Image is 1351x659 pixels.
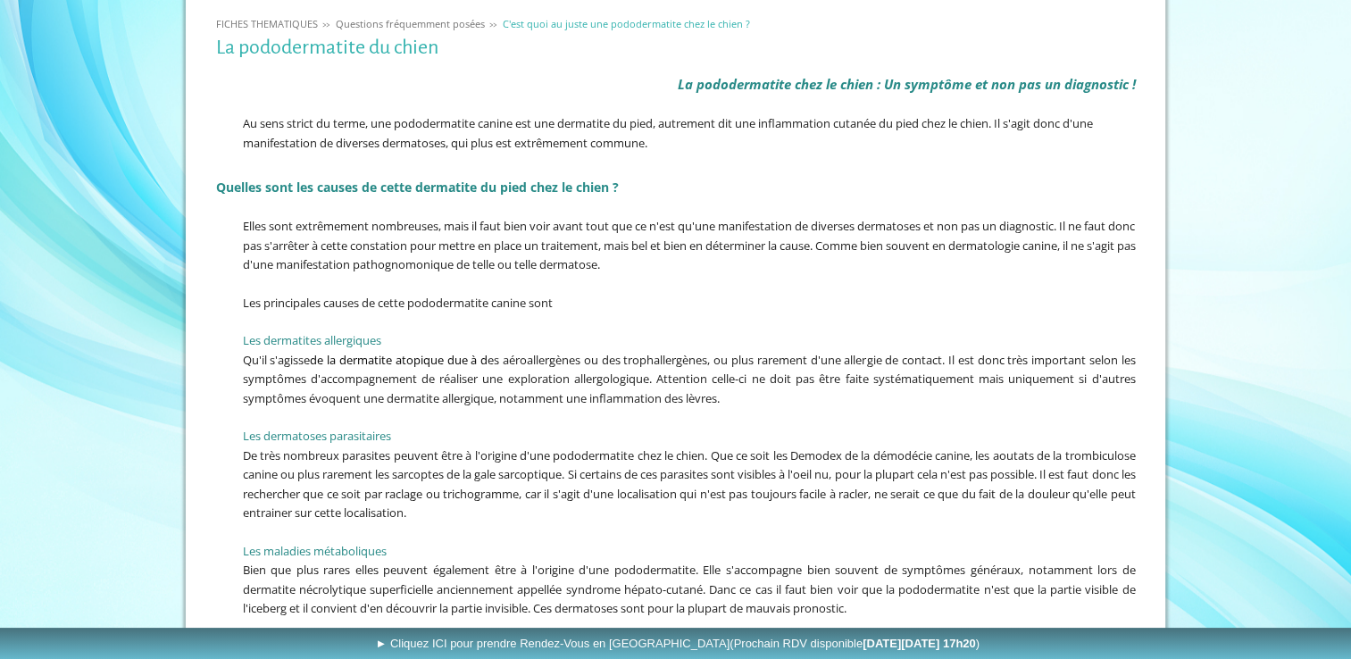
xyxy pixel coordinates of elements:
em: La pododermatite chez le chien : Un symptôme et non pas un diagnostic ! [678,75,1136,93]
span: Quelles sont les cau ez le chien ? [216,179,619,196]
a: dermatite atopique [339,352,444,368]
span: C'est quoi au juste une pododermatite chez le chien ? [503,17,750,30]
span: (Prochain RDV disponible ) [730,637,980,650]
span: Au sens strict du terme, une pododermatite canine est une dermatite du pied, autrement dit une in... [243,115,1093,151]
span: Les maladies métaboliques [243,543,387,559]
span: due à d [447,352,488,368]
span: Les principales causes de cette pododermatite canine sont [243,295,553,311]
b: [DATE][DATE] 17h20 [863,637,976,650]
span: Qu'il s'agisse es aéroallergènes ou des trophallergènes, ou plus rarement d'une allergie de conta... [243,352,1136,406]
span: ► Cliquez ICI pour prendre Rendez-Vous en [GEOGRAPHIC_DATA] [375,637,980,650]
span: ses de cette dermatite du pied ch [338,179,545,196]
h1: La pododermatite du chien [216,37,1136,59]
span: Elles sont extrêmement nombreuses, mais il faut bien voir avant tout que ce n'est qu'une manifest... [243,218,1136,272]
a: FICHES THEMATIQUES [212,17,322,30]
span: de la [310,352,336,368]
span: FICHES THEMATIQUES [216,17,318,30]
a: C'est quoi au juste une pododermatite chez le chien ? [498,17,755,30]
span: Questions fréquemment posées [336,17,485,30]
span: Bien que plus rares elles peuvent également être à l'origine d'une pododermatite. Elle s'accompag... [243,562,1136,616]
span: Les dermatoses parasitaires [243,428,391,444]
a: Questions fréquemment posées [331,17,489,30]
span: Les dermatites allergiques [243,332,381,348]
span: De très nombreux parasites peuvent être à l'origine d'une pododermatite chez le chien. Que ce soi... [243,447,1136,521]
